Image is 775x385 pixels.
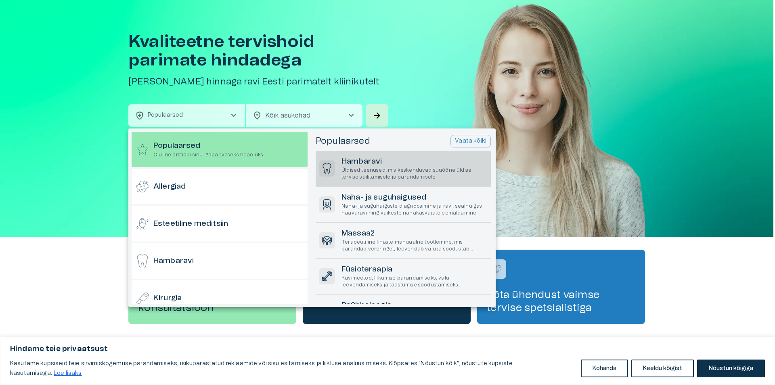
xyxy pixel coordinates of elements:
[153,181,186,192] h6: Allergiad
[153,256,194,267] h6: Hambaravi
[455,137,486,145] p: Vaata kõiki
[341,192,488,203] h6: Naha- ja suguhaigused
[53,370,82,377] a: Loe lisaks
[341,300,488,311] h6: Psühholoogia
[341,264,488,275] h6: Füsioteraapia
[316,135,370,147] h5: Populaarsed
[341,275,488,288] p: Ravimeetod, liikumise parandamiseks, valu leevendamiseks ja taastumise soodustamiseks.
[631,360,694,377] button: Keeldu kõigist
[153,151,263,158] p: Oluline arstiabi sinu igapäevaseks heaoluks
[341,239,488,252] p: Terapeutiline lihaste manuaalne töötlemine, mis parandab vereringet, leevendab valu ja soodustab ...
[10,344,765,354] p: Hindame teie privaatsust
[10,359,575,378] p: Kasutame küpsiseid teie sirvimiskogemuse parandamiseks, isikupärastatud reklaamide või sisu esita...
[341,156,488,167] h6: Hambaravi
[341,167,488,181] p: Üldised teenused, mis keskenduvad suuõõne üldise tervise säilitamisele ja parandamisele
[153,141,263,151] h6: Populaarsed
[581,360,628,377] button: Kohanda
[153,293,182,304] h6: Kirurgia
[341,203,488,217] p: Naha- ja suguhaiguste diagnoosimine ja ravi, sealhulgas haavaravi ning väikeste nahakasvajate eem...
[41,6,53,13] span: Help
[341,228,488,239] h6: Massaaž
[153,219,228,229] h6: Esteetiline meditsiin
[450,135,491,147] button: Vaata kõiki
[697,360,765,377] button: Nõustun kõigiga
